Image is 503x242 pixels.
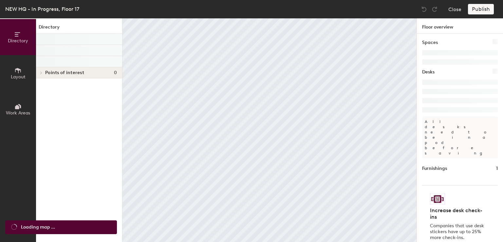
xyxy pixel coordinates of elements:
img: Undo [421,6,427,12]
img: Sticker logo [430,193,445,205]
img: Redo [431,6,438,12]
span: Work Areas [6,110,30,116]
h1: 1 [496,165,498,172]
p: Companies that use desk stickers have up to 25% more check-ins. [430,223,486,241]
h1: Desks [422,69,435,76]
button: Close [448,4,461,14]
h1: Directory [36,24,122,34]
div: NEW HQ - In Progress, Floor 17 [5,5,79,13]
p: All desks need to be in a pod before saving [422,116,498,158]
span: Points of interest [45,70,84,75]
h1: Spaces [422,39,438,46]
span: Layout [11,74,26,80]
h1: Floor overview [417,18,503,34]
span: Directory [8,38,28,44]
span: 0 [114,70,117,75]
canvas: Map [122,18,417,242]
h1: Furnishings [422,165,447,172]
h4: Increase desk check-ins [430,207,486,220]
span: Loading map ... [21,224,55,231]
